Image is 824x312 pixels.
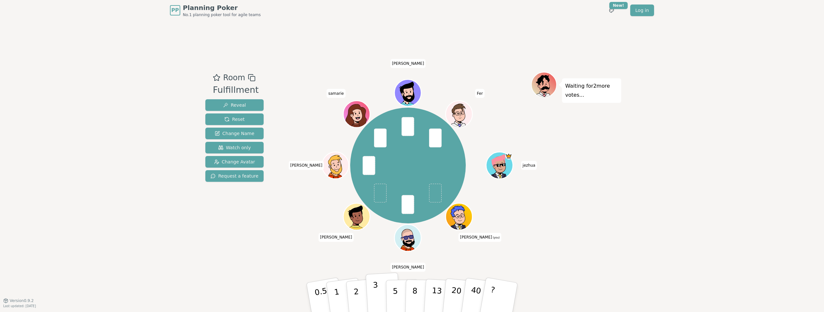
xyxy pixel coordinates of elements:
span: Change Name [215,130,254,137]
span: Request a feature [211,173,258,179]
button: Version0.9.2 [3,298,34,303]
span: Reset [224,116,245,122]
div: New! [609,2,628,9]
button: Change Name [205,128,264,139]
span: jezhua is the host [506,153,512,160]
span: Click to change your name [289,161,324,170]
span: Watch only [218,144,251,151]
button: New! [606,5,617,16]
span: (you) [492,237,500,239]
span: Last updated: [DATE] [3,304,36,308]
p: Waiting for 2 more votes... [565,82,618,100]
a: Log in [630,5,654,16]
span: Change Avatar [214,159,255,165]
button: Watch only [205,142,264,153]
span: Click to change your name [390,59,426,68]
button: Reset [205,113,264,125]
button: Add as favourite [213,72,220,83]
span: Reveal [223,102,246,108]
a: PPPlanning PokerNo.1 planning poker tool for agile teams [170,3,261,17]
button: Click to change your avatar [447,204,472,229]
button: Reveal [205,99,264,111]
span: Room [223,72,245,83]
span: Click to change your name [458,233,501,242]
span: Click to change your name [327,89,345,98]
span: Click to change your name [318,233,354,242]
span: Planning Poker [183,3,261,12]
span: Click to change your name [475,89,485,98]
span: Click to change your name [521,161,537,170]
button: Change Avatar [205,156,264,168]
span: Click to change your name [390,263,426,272]
span: PP [171,6,179,14]
div: Fulfillment [213,83,258,97]
span: No.1 planning poker tool for agile teams [183,12,261,17]
button: Request a feature [205,170,264,182]
span: Version 0.9.2 [10,298,34,303]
